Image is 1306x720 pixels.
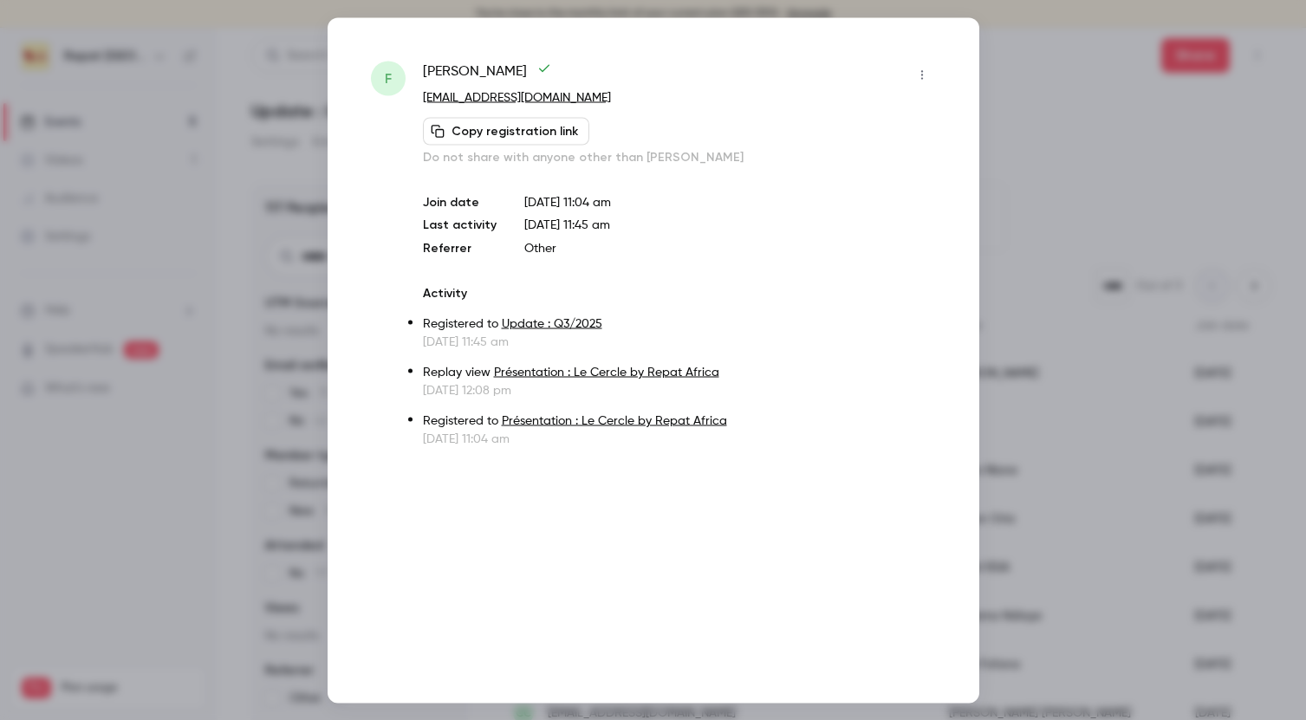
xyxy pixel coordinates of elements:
button: Copy registration link [423,117,589,145]
span: [DATE] 11:45 am [524,218,610,230]
p: Registered to [423,315,936,333]
p: Do not share with anyone other than [PERSON_NAME] [423,148,936,165]
p: [DATE] 11:04 am [423,430,936,447]
p: Replay view [423,363,936,381]
a: [EMAIL_ADDRESS][DOMAIN_NAME] [423,91,611,103]
a: Update : Q3/2025 [502,317,602,329]
p: Registered to [423,412,936,430]
p: [DATE] 11:04 am [524,193,936,211]
p: Other [524,239,936,256]
p: [DATE] 12:08 pm [423,381,936,399]
span: [PERSON_NAME] [423,61,551,88]
p: Last activity [423,216,497,234]
a: Présentation : Le Cercle by Repat Africa [494,366,719,378]
span: F [385,68,392,88]
p: [DATE] 11:45 am [423,333,936,350]
a: Présentation : Le Cercle by Repat Africa [502,414,727,426]
p: Activity [423,284,936,302]
p: Join date [423,193,497,211]
p: Referrer [423,239,497,256]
